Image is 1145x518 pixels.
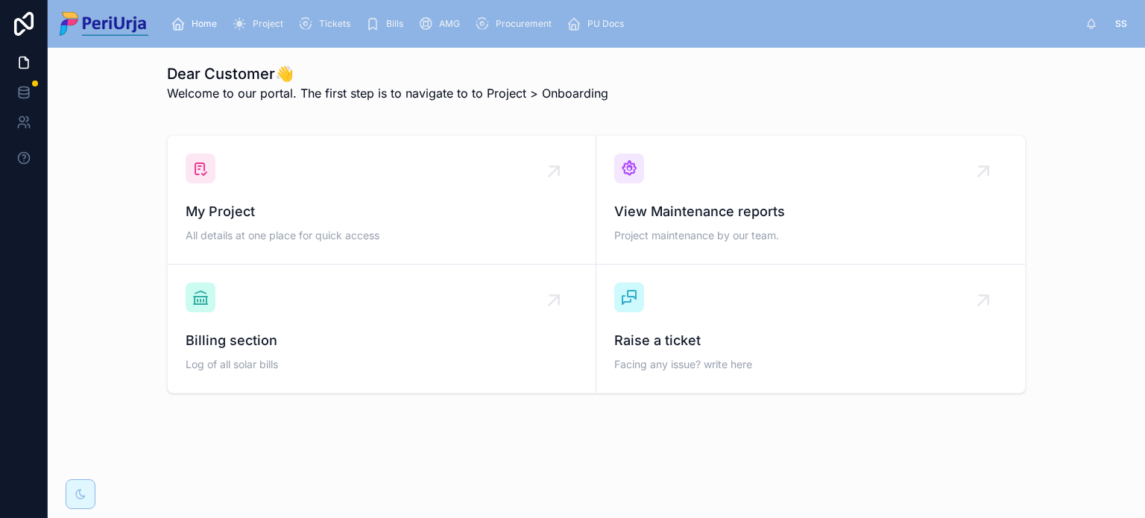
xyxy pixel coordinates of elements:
span: Billing section [186,330,578,351]
a: Home [166,10,227,37]
span: Bills [386,18,403,30]
h1: Dear Customer👋 [167,63,608,84]
img: App logo [60,12,148,36]
a: View Maintenance reportsProject maintenance by our team. [596,136,1025,265]
a: Raise a ticketFacing any issue? write here [596,265,1025,393]
a: Procurement [470,10,562,37]
span: SS [1115,18,1127,30]
a: Bills [361,10,414,37]
span: Log of all solar bills [186,357,578,372]
span: Home [192,18,217,30]
p: Welcome to our portal. The first step is to navigate to to Project > Onboarding [167,84,608,102]
a: Tickets [294,10,361,37]
span: Project maintenance by our team. [614,228,1007,243]
span: Facing any issue? write here [614,357,1007,372]
a: My ProjectAll details at one place for quick access [168,136,596,265]
div: scrollable content [160,7,1085,40]
span: All details at one place for quick access [186,228,578,243]
span: My Project [186,201,578,222]
a: Billing sectionLog of all solar bills [168,265,596,393]
span: View Maintenance reports [614,201,1007,222]
span: Procurement [496,18,552,30]
span: PU Docs [587,18,624,30]
span: Tickets [319,18,350,30]
span: Project [253,18,283,30]
span: Raise a ticket [614,330,1007,351]
a: AMG [414,10,470,37]
a: Project [227,10,294,37]
a: PU Docs [562,10,634,37]
span: AMG [439,18,460,30]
